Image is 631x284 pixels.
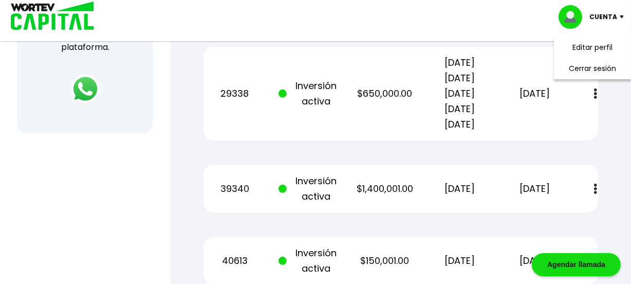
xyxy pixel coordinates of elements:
p: [DATE] [504,181,566,197]
a: Editar perfil [572,42,613,53]
img: icon-down [617,15,631,19]
p: Cuenta [589,9,617,25]
p: [DATE] [429,253,491,269]
img: profile-image [559,5,589,29]
p: [DATE] [429,181,491,197]
p: [DATE] [DATE] [DATE] [DATE] [DATE] [429,55,491,132]
p: 40613 [203,253,266,269]
p: $650,000.00 [354,86,416,101]
p: Inversión activa [279,245,341,276]
p: Inversión activa [279,173,341,204]
p: $1,400,001.00 [354,181,416,197]
p: [DATE] [504,253,566,269]
p: 39340 [203,181,266,197]
p: $150,001.00 [354,253,416,269]
p: 29338 [203,86,266,101]
img: logos_whatsapp-icon.242b2217.svg [71,75,100,103]
div: Agendar llamada [532,253,621,276]
p: Inversión activa [279,78,341,109]
p: [DATE] [504,86,566,101]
